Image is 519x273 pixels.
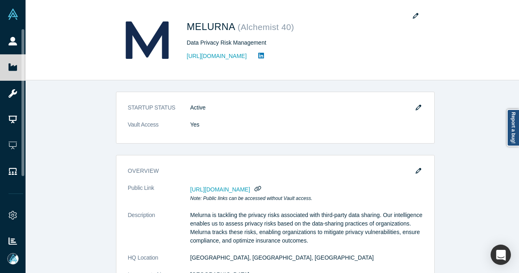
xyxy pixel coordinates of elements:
em: Note: Public links can be accessed without Vault access. [190,196,312,201]
img: Alchemist Vault Logo [7,9,19,20]
dd: Yes [190,120,423,129]
img: Mia Scott's Account [7,253,19,264]
small: ( Alchemist 40 ) [238,22,294,32]
span: MELURNA [187,21,238,32]
dt: Description [128,211,190,254]
span: Public Link [128,184,154,192]
img: MELURNA's Logo [119,12,176,69]
dt: STARTUP STATUS [128,103,190,120]
h3: overview [128,167,412,175]
a: [URL][DOMAIN_NAME] [187,52,247,60]
dd: Active [190,103,423,112]
a: Report a bug! [507,109,519,146]
p: Melurna is tackling the privacy risks associated with third-party data sharing. Our intelligence ... [190,211,423,245]
span: [URL][DOMAIN_NAME] [190,186,250,193]
dt: Vault Access [128,120,190,138]
dt: HQ Location [128,254,190,271]
div: Data Privacy Risk Management [187,39,414,47]
dd: [GEOGRAPHIC_DATA], [GEOGRAPHIC_DATA], [GEOGRAPHIC_DATA] [190,254,423,262]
